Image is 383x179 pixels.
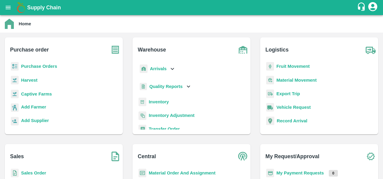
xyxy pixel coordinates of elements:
[329,170,338,177] p: 0
[235,42,251,57] img: warehouse
[139,169,146,177] img: centralMaterial
[11,89,19,99] img: harvest
[139,62,176,76] div: Arrivals
[108,149,123,164] img: soSales
[21,171,46,175] a: Sales Order
[140,83,147,90] img: qualityReport
[149,127,180,131] a: Transfer Order
[149,113,195,118] a: Inventory Adjustment
[235,149,251,164] img: central
[21,118,49,123] b: Add Supplier
[357,2,367,13] div: customer-support
[27,5,61,11] b: Supply Chain
[149,171,216,175] a: Material Order And Assignment
[139,125,146,133] img: whTransfer
[266,152,319,161] b: My Request/Approval
[150,66,167,71] b: Arrivals
[276,171,324,175] a: My Payment Requests
[266,46,289,54] b: Logistics
[266,103,274,112] img: vehicle
[139,98,146,106] img: whInventory
[138,46,166,54] b: Warehouse
[19,21,31,26] b: Home
[363,42,378,57] img: truck
[138,152,156,161] b: Central
[140,64,148,73] img: whArrival
[11,76,19,85] img: harvest
[139,111,146,120] img: inventory
[1,1,15,14] button: open drawer
[15,2,27,14] img: logo
[21,78,37,83] a: Harvest
[266,169,274,177] img: payment
[27,3,357,12] a: Supply Chain
[139,80,192,93] div: Quality Reports
[21,104,46,112] a: Add Farmer
[266,89,274,98] img: delivery
[149,84,183,89] b: Quality Reports
[266,117,274,125] img: recordArrival
[11,62,19,71] img: reciept
[276,91,300,96] a: Export Trip
[367,1,378,14] div: account of current user
[10,152,24,161] b: Sales
[276,105,311,110] a: Vehicle Request
[266,62,274,71] img: fruit
[21,64,57,69] a: Purchase Orders
[11,117,19,126] img: supplier
[21,105,46,109] b: Add Farmer
[276,64,310,69] a: Fruit Movement
[5,19,14,29] img: home
[363,149,378,164] img: check
[11,103,19,112] img: farmer
[277,118,307,123] a: Record Arrival
[276,78,317,83] a: Material Movement
[10,46,49,54] b: Purchase order
[21,92,52,96] a: Captive Farms
[266,76,274,85] img: material
[21,117,49,125] a: Add Supplier
[108,42,123,57] img: purchase
[11,169,19,177] img: sales
[149,99,169,104] a: Inventory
